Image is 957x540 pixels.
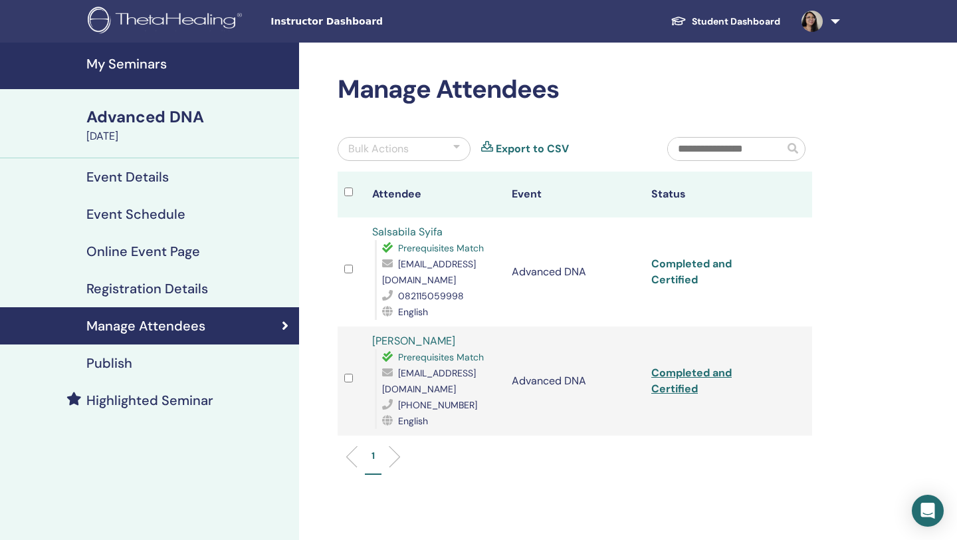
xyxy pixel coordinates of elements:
[372,449,375,463] p: 1
[382,258,476,286] span: [EMAIL_ADDRESS][DOMAIN_NAME]
[398,306,428,318] span: English
[86,106,291,128] div: Advanced DNA
[398,290,464,302] span: 082115059998
[398,415,428,427] span: English
[505,327,645,436] td: Advanced DNA
[86,169,169,185] h4: Event Details
[505,217,645,327] td: Advanced DNA
[78,106,299,144] a: Advanced DNA[DATE]
[398,399,477,411] span: [PHONE_NUMBER]
[651,366,732,396] a: Completed and Certified
[270,15,470,29] span: Instructor Dashboard
[86,128,291,144] div: [DATE]
[88,7,247,37] img: logo.png
[496,141,569,157] a: Export to CSV
[86,318,205,334] h4: Manage Attendees
[660,9,791,34] a: Student Dashboard
[366,172,505,217] th: Attendee
[372,225,443,239] a: Salsabila Syifa
[398,242,484,254] span: Prerequisites Match
[382,367,476,395] span: [EMAIL_ADDRESS][DOMAIN_NAME]
[86,281,208,297] h4: Registration Details
[86,56,291,72] h4: My Seminars
[505,172,645,217] th: Event
[348,141,409,157] div: Bulk Actions
[398,351,484,363] span: Prerequisites Match
[645,172,784,217] th: Status
[651,257,732,287] a: Completed and Certified
[912,495,944,527] div: Open Intercom Messenger
[671,15,687,27] img: graduation-cap-white.svg
[86,206,185,222] h4: Event Schedule
[801,11,823,32] img: default.jpg
[86,392,213,408] h4: Highlighted Seminar
[86,355,132,371] h4: Publish
[372,334,455,348] a: [PERSON_NAME]
[86,243,200,259] h4: Online Event Page
[338,74,812,105] h2: Manage Attendees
